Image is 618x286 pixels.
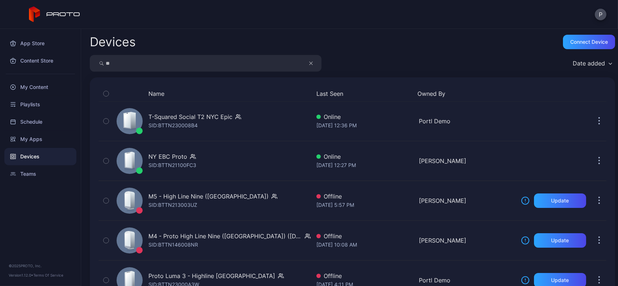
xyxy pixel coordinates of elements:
[148,232,302,240] div: M4 - Proto High Line Nine ([GEOGRAPHIC_DATA]) ([DATE])
[551,238,569,243] div: Update
[595,9,606,20] button: P
[534,233,586,248] button: Update
[148,152,187,161] div: NY EBC Proto
[148,201,197,209] div: SID: BTTN213003UZ
[316,152,413,161] div: Online
[148,240,198,249] div: SID: BTTN146008NR
[518,89,583,98] div: Update Device
[33,273,63,277] a: Terms Of Service
[90,35,136,48] h2: Devices
[148,121,198,130] div: SID: BTTN230008B4
[4,148,76,165] a: Devices
[4,131,76,148] a: My Apps
[570,39,608,45] div: Connect device
[573,60,605,67] div: Date added
[9,273,33,277] span: Version 1.12.0 •
[316,89,411,98] button: Last Seen
[419,236,515,245] div: [PERSON_NAME]
[9,263,72,269] div: © 2025 PROTO, Inc.
[148,89,164,98] button: Name
[419,157,515,165] div: [PERSON_NAME]
[592,89,606,98] div: Options
[316,112,413,121] div: Online
[551,277,569,283] div: Update
[316,121,413,130] div: [DATE] 12:36 PM
[4,35,76,52] a: App Store
[316,192,413,201] div: Offline
[4,113,76,131] a: Schedule
[316,232,413,240] div: Offline
[148,161,196,170] div: SID: BTTN21100FC3
[417,89,512,98] button: Owned By
[148,112,232,121] div: T-Squared Social T2 NYC Epic
[419,196,515,205] div: [PERSON_NAME]
[4,165,76,183] a: Teams
[148,192,269,201] div: M5 - High Line Nine ([GEOGRAPHIC_DATA])
[316,201,413,209] div: [DATE] 5:57 PM
[4,52,76,69] a: Content Store
[563,35,615,49] button: Connect device
[4,78,76,96] a: My Content
[419,117,515,125] div: Portl Demo
[148,272,275,280] div: Proto Luma 3 - Highline [GEOGRAPHIC_DATA]
[419,276,515,285] div: Portl Demo
[551,198,569,204] div: Update
[4,96,76,113] a: Playlists
[534,193,586,208] button: Update
[316,240,413,249] div: [DATE] 10:08 AM
[316,161,413,170] div: [DATE] 12:27 PM
[316,272,413,280] div: Offline
[569,55,615,72] button: Date added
